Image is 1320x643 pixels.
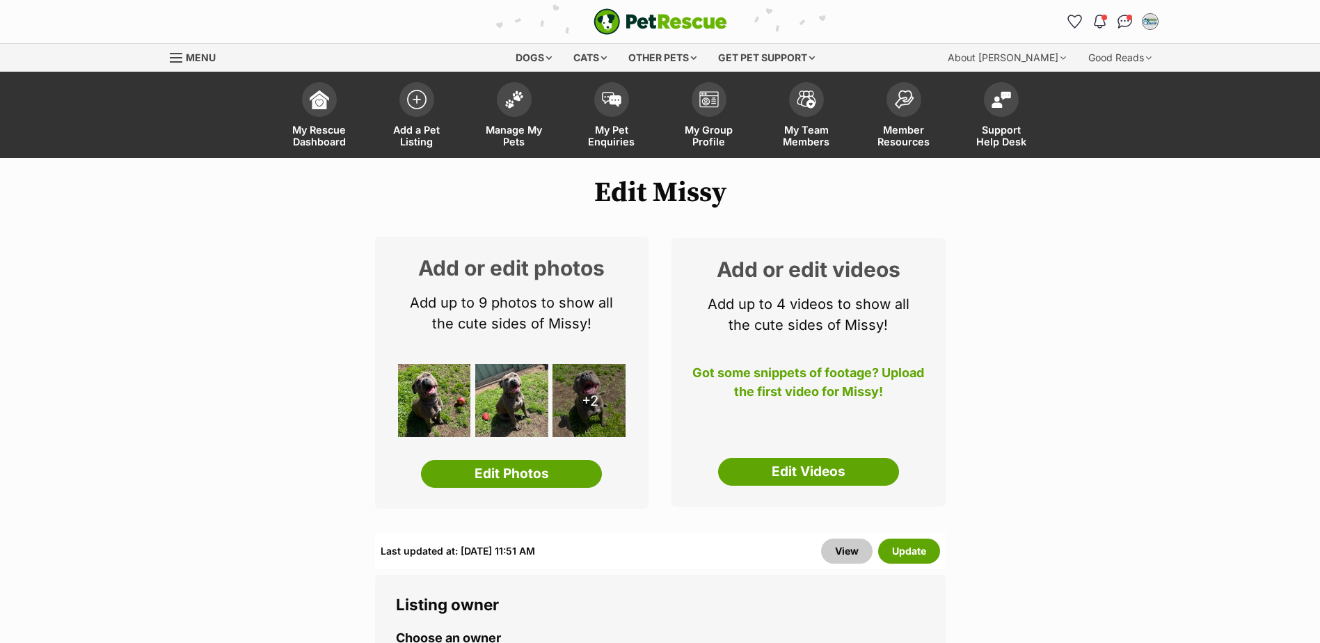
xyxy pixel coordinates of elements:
span: Support Help Desk [970,124,1033,148]
img: member-resources-icon-8e73f808a243e03378d46382f2149f9095a855e16c252ad45f914b54edf8863c.svg [894,90,914,109]
span: My Rescue Dashboard [288,124,351,148]
span: Add a Pet Listing [385,124,448,148]
a: Edit Videos [718,458,899,486]
a: PetRescue [594,8,727,35]
div: Cats [564,44,617,72]
a: Menu [170,44,225,69]
span: Manage My Pets [483,124,546,148]
span: My Group Profile [678,124,740,148]
a: View [821,539,873,564]
p: Add up to 9 photos to show all the cute sides of Missy! [396,292,628,334]
img: pet-enquiries-icon-7e3ad2cf08bfb03b45e93fb7055b45f3efa6380592205ae92323e6603595dc1f.svg [602,92,621,107]
span: My Team Members [775,124,838,148]
a: My Group Profile [660,75,758,158]
div: Good Reads [1079,44,1161,72]
span: Listing owner [396,595,499,614]
h2: Add or edit videos [692,259,925,280]
a: Support Help Desk [953,75,1050,158]
div: Dogs [506,44,562,72]
button: My account [1139,10,1161,33]
img: Alicia franklin profile pic [1143,15,1157,29]
a: Add a Pet Listing [368,75,466,158]
img: logo-e224e6f780fb5917bec1dbf3a21bbac754714ae5b6737aabdf751b685950b380.svg [594,8,727,35]
img: add-pet-listing-icon-0afa8454b4691262ce3f59096e99ab1cd57d4a30225e0717b998d2c9b9846f56.svg [407,90,427,109]
a: Member Resources [855,75,953,158]
img: manage-my-pets-icon-02211641906a0b7f246fdf0571729dbe1e7629f14944591b6c1af311fb30b64b.svg [504,90,524,109]
p: Add up to 4 videos to show all the cute sides of Missy! [692,294,925,335]
ul: Account quick links [1064,10,1161,33]
a: Edit Photos [421,460,602,488]
div: Other pets [619,44,706,72]
img: notifications-46538b983faf8c2785f20acdc204bb7945ddae34d4c08c2a6579f10ce5e182be.svg [1094,15,1105,29]
h2: Add or edit photos [396,257,628,278]
button: Update [878,539,940,564]
a: Manage My Pets [466,75,563,158]
img: dashboard-icon-eb2f2d2d3e046f16d808141f083e7271f6b2e854fb5c12c21221c1fb7104beca.svg [310,90,329,109]
img: group-profile-icon-3fa3cf56718a62981997c0bc7e787c4b2cf8bcc04b72c1350f741eb67cf2f40e.svg [699,91,719,108]
img: help-desk-icon-fdf02630f3aa405de69fd3d07c3f3aa587a6932b1a1747fa1d2bba05be0121f9.svg [992,91,1011,108]
span: Menu [186,51,216,63]
p: Got some snippets of footage? Upload the first video for Missy! [692,363,925,409]
div: About [PERSON_NAME] [938,44,1076,72]
a: My Rescue Dashboard [271,75,368,158]
a: Favourites [1064,10,1086,33]
span: Member Resources [873,124,935,148]
a: Conversations [1114,10,1136,33]
div: Get pet support [708,44,825,72]
button: Notifications [1089,10,1111,33]
div: +2 [552,364,626,437]
span: My Pet Enquiries [580,124,643,148]
div: Last updated at: [DATE] 11:51 AM [381,539,535,564]
a: My Team Members [758,75,855,158]
img: team-members-icon-5396bd8760b3fe7c0b43da4ab00e1e3bb1a5d9ba89233759b79545d2d3fc5d0d.svg [797,90,816,109]
img: chat-41dd97257d64d25036548639549fe6c8038ab92f7586957e7f3b1b290dea8141.svg [1118,15,1132,29]
a: My Pet Enquiries [563,75,660,158]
